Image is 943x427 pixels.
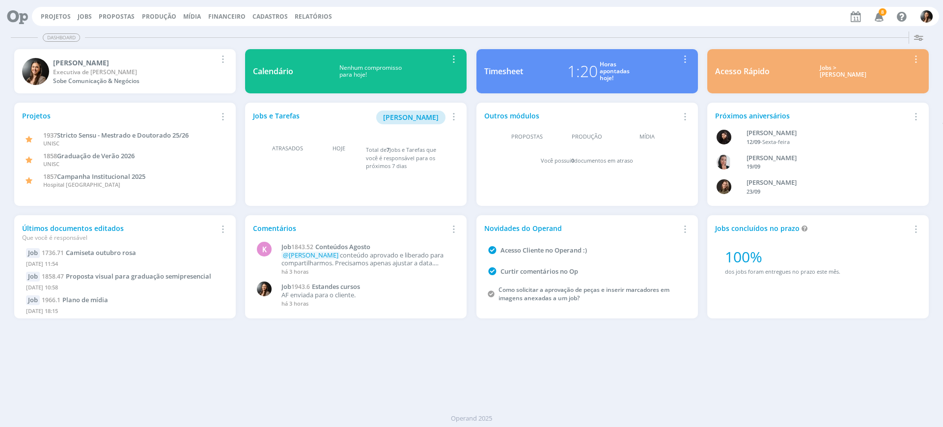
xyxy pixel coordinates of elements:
a: B[PERSON_NAME]Executiva de [PERSON_NAME]Sobe Comunicação & Negócios [14,49,236,93]
div: [DATE] 10:58 [26,282,224,296]
a: Job1943.6Estandes cursos [281,283,453,291]
span: @[PERSON_NAME] [283,251,338,259]
div: Executiva de Contas Pleno [53,68,217,77]
a: 1966.1Plano de mídia [42,295,108,304]
span: 8 [879,8,887,16]
p: AF enviada para o cliente. [281,291,453,299]
img: B [920,10,933,23]
span: 1937 [43,131,57,140]
div: Beatriz Luchese [53,57,217,68]
div: dos jobs foram entregues no prazo este mês. [725,268,840,276]
div: Acesso Rápido [715,65,770,77]
a: Financeiro [208,12,246,21]
a: Curtir comentários no Op [500,267,578,276]
div: Jobs > [PERSON_NAME] [777,64,910,79]
img: J [717,179,731,194]
div: Job [26,272,40,282]
div: Novidades do Operand [484,223,679,233]
a: Mídia [183,12,201,21]
span: Sexta-feira [762,138,790,145]
span: Stricto Sensu - Mestrado e Doutorado 25/26 [57,131,189,140]
button: B [920,8,933,25]
div: [DATE] 18:15 [26,305,224,319]
a: Como solicitar a aprovação de peças e inserir marcadores em imagens anexadas a um job? [499,285,669,302]
span: 1857 [43,172,57,181]
div: Sobe Comunicação & Negócios [53,77,217,85]
span: UNISC [43,160,59,168]
a: Projetos [41,12,71,21]
span: 1943.6 [291,283,310,291]
div: Outros módulos [484,111,679,121]
span: Propostas [99,12,135,21]
a: Acesso Cliente no Operand :) [500,246,587,255]
button: Produção [139,13,179,21]
div: K [257,242,272,256]
div: 100% [725,246,840,268]
div: Job [26,295,40,305]
div: Julia Agostine Abich [747,178,906,188]
span: Camiseta outubro rosa [66,248,136,257]
button: 8 [868,8,888,26]
span: há 3 horas [281,300,308,307]
span: Produção [572,133,602,141]
span: Proposta visual para graduação semipresencial [66,272,211,281]
span: Graduação de Verão 2026 [57,151,135,160]
a: Jobs [78,12,92,21]
button: Financeiro [205,13,249,21]
div: Próximos aniversários [715,111,910,121]
button: [PERSON_NAME] [376,111,445,124]
img: B [22,58,49,85]
div: - [747,138,906,146]
span: 23/09 [747,188,760,195]
div: Calendário [253,65,293,77]
span: 1736.71 [42,249,64,257]
span: [PERSON_NAME] [383,113,439,122]
a: Timesheet1:20Horasapontadashoje! [476,49,698,93]
span: 1843.52 [291,243,313,251]
span: Cadastros [252,12,288,21]
span: 7 [387,146,389,153]
button: Relatórios [292,13,335,21]
span: UNISC [43,140,59,147]
div: Jobs e Tarefas [253,111,447,124]
span: Hoje [333,144,345,153]
a: 1937Stricto Sensu - Mestrado e Doutorado 25/26 [43,130,189,140]
div: Você possui documentos em atraso [541,157,633,165]
img: L [717,130,731,144]
span: Atrasados [272,144,303,153]
div: Que você é responsável [22,233,217,242]
span: 12/09 [747,138,760,145]
button: Cadastros [250,13,291,21]
span: Conteúdos Agosto [315,242,370,251]
a: 1858.47Proposta visual para graduação semipresencial [42,272,211,281]
span: Estandes cursos [312,282,360,291]
a: 1857Campanha Institucional 2025 [43,171,145,181]
span: 1858.47 [42,272,64,281]
a: 1736.71Camiseta outubro rosa [42,248,136,257]
a: 1858Graduação de Verão 2026 [43,151,135,160]
span: Campanha Institucional 2025 [57,172,145,181]
div: Comentários [253,223,447,233]
button: Projetos [38,13,74,21]
a: Relatórios [295,12,332,21]
p: conteúdo aprovado e liberado para compartilharmos. Precisamos apenas ajustar a data. materiais [281,252,453,267]
button: Mídia [180,13,204,21]
div: Projetos [22,111,217,121]
span: 19/09 [747,163,760,170]
img: B [257,282,272,296]
div: Horas apontadas hoje! [600,61,630,82]
div: [DATE] 11:54 [26,258,224,272]
span: Hospital [GEOGRAPHIC_DATA] [43,181,120,188]
img: C [717,155,731,170]
div: 1:20 [567,59,598,83]
span: Plano de mídia [62,295,108,304]
div: Jobs concluídos no prazo [715,223,910,233]
span: Propostas [511,133,543,141]
span: 1966.1 [42,296,60,304]
div: Job [26,248,40,258]
div: Timesheet [484,65,523,77]
span: há 3 horas [281,268,308,275]
a: Produção [142,12,176,21]
span: Dashboard [43,33,80,42]
a: [PERSON_NAME] [376,112,445,121]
